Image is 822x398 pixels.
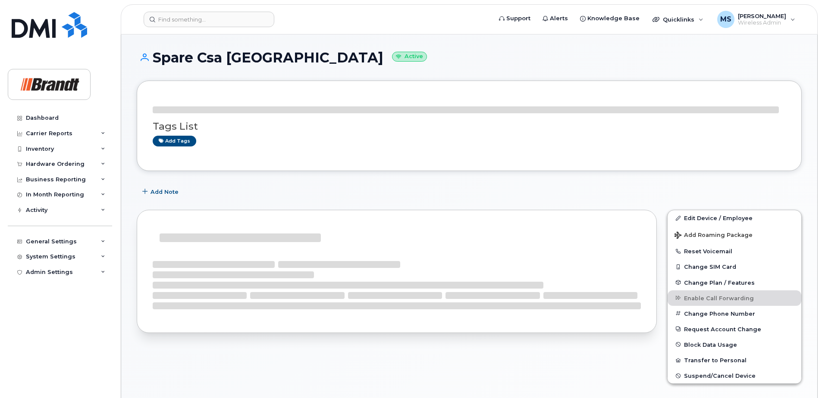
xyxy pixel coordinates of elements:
[392,52,427,62] small: Active
[137,184,186,199] button: Add Note
[153,136,196,146] a: Add tags
[137,50,802,65] h1: Spare Csa [GEOGRAPHIC_DATA]
[668,275,801,290] button: Change Plan / Features
[668,210,801,226] a: Edit Device / Employee
[668,290,801,306] button: Enable Call Forwarding
[668,368,801,383] button: Suspend/Cancel Device
[668,306,801,321] button: Change Phone Number
[675,232,753,240] span: Add Roaming Package
[153,121,786,132] h3: Tags List
[151,188,179,196] span: Add Note
[668,337,801,352] button: Block Data Usage
[684,295,754,301] span: Enable Call Forwarding
[684,279,755,286] span: Change Plan / Features
[684,373,756,379] span: Suspend/Cancel Device
[668,243,801,259] button: Reset Voicemail
[668,259,801,274] button: Change SIM Card
[668,352,801,368] button: Transfer to Personal
[668,226,801,243] button: Add Roaming Package
[668,321,801,337] button: Request Account Change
